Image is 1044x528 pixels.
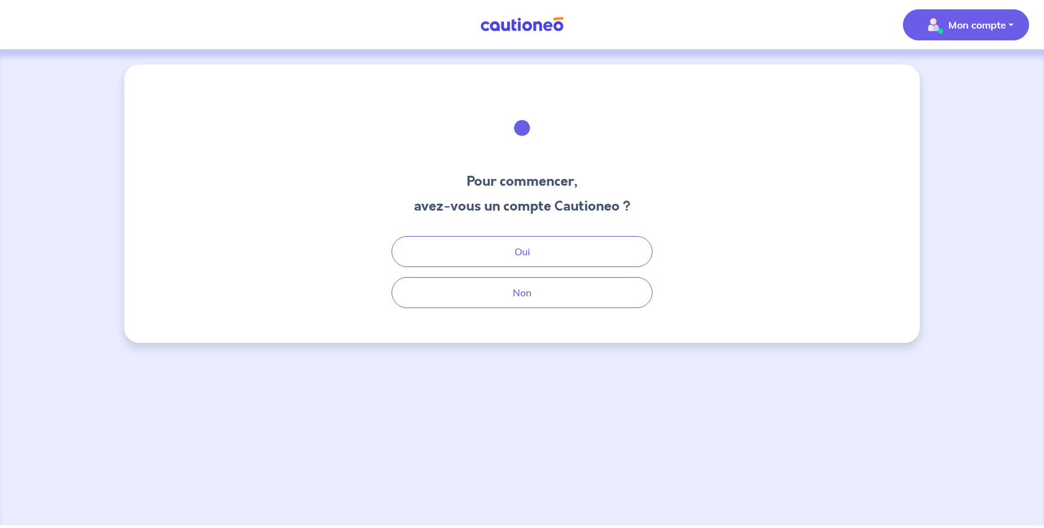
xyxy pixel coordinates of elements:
[475,17,569,32] img: Cautioneo
[948,17,1006,32] p: Mon compte
[414,171,631,191] h3: Pour commencer,
[923,15,943,35] img: illu_account_valid_menu.svg
[414,196,631,216] h3: avez-vous un compte Cautioneo ?
[391,236,652,267] button: Oui
[488,94,556,162] img: illu_welcome.svg
[391,277,652,308] button: Non
[903,9,1029,40] button: illu_account_valid_menu.svgMon compte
